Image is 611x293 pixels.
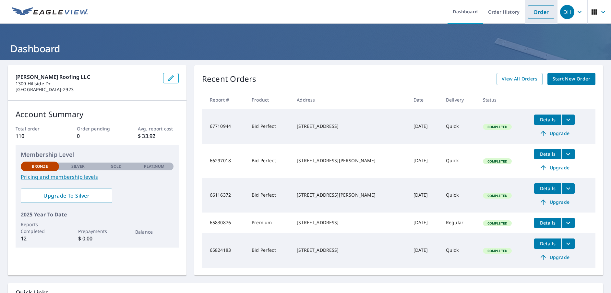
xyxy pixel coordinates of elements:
[246,213,292,233] td: Premium
[16,87,158,92] p: [GEOGRAPHIC_DATA]-2923
[202,178,246,213] td: 66116372
[497,73,543,85] a: View All Orders
[441,233,478,268] td: Quick
[32,164,48,169] p: Bronze
[534,128,575,139] a: Upgrade
[202,90,246,109] th: Report #
[408,213,441,233] td: [DATE]
[538,253,571,261] span: Upgrade
[534,197,575,207] a: Upgrade
[292,90,408,109] th: Address
[297,219,403,226] div: [STREET_ADDRESS]
[246,233,292,268] td: Bid Perfect
[16,125,56,132] p: Total order
[16,108,179,120] p: Account Summary
[538,129,571,137] span: Upgrade
[202,109,246,144] td: 67710944
[553,75,590,83] span: Start New Order
[202,213,246,233] td: 65830876
[78,235,116,242] p: $ 0.00
[21,211,174,218] p: 2025 Year To Date
[202,144,246,178] td: 66297018
[16,132,56,140] p: 110
[21,221,59,235] p: Reports Completed
[297,247,403,253] div: [STREET_ADDRESS]
[77,125,118,132] p: Order pending
[534,163,575,173] a: Upgrade
[441,213,478,233] td: Regular
[21,173,174,181] a: Pricing and membership levels
[538,220,557,226] span: Details
[534,252,575,262] a: Upgrade
[478,90,529,109] th: Status
[202,73,257,85] p: Recent Orders
[561,149,575,159] button: filesDropdownBtn-66297018
[441,109,478,144] td: Quick
[8,42,603,55] h1: Dashboard
[561,115,575,125] button: filesDropdownBtn-67710944
[246,144,292,178] td: Bid Perfect
[528,5,554,19] a: Order
[138,132,179,140] p: $ 33.92
[538,116,557,123] span: Details
[534,218,561,228] button: detailsBtn-65830876
[21,150,174,159] p: Membership Level
[12,7,88,17] img: EV Logo
[538,185,557,191] span: Details
[561,238,575,249] button: filesDropdownBtn-65824183
[534,183,561,194] button: detailsBtn-66116372
[561,218,575,228] button: filesDropdownBtn-65830876
[534,115,561,125] button: detailsBtn-67710944
[484,249,511,253] span: Completed
[144,164,164,169] p: Platinum
[441,178,478,213] td: Quick
[538,164,571,172] span: Upgrade
[502,75,537,83] span: View All Orders
[484,125,511,129] span: Completed
[408,233,441,268] td: [DATE]
[538,151,557,157] span: Details
[21,189,112,203] a: Upgrade To Silver
[135,228,174,235] p: Balance
[246,109,292,144] td: Bid Perfect
[202,233,246,268] td: 65824183
[441,144,478,178] td: Quick
[21,235,59,242] p: 12
[441,90,478,109] th: Delivery
[560,5,574,19] div: DH
[297,192,403,198] div: [STREET_ADDRESS][PERSON_NAME]
[534,238,561,249] button: detailsBtn-65824183
[561,183,575,194] button: filesDropdownBtn-66116372
[534,149,561,159] button: detailsBtn-66297018
[26,192,107,199] span: Upgrade To Silver
[138,125,179,132] p: Avg. report cost
[484,221,511,226] span: Completed
[16,73,158,81] p: [PERSON_NAME] Roofing LLC
[538,240,557,247] span: Details
[16,81,158,87] p: 1309 Hillside Dr
[111,164,122,169] p: Gold
[408,178,441,213] td: [DATE]
[78,228,116,235] p: Prepayments
[77,132,118,140] p: 0
[408,90,441,109] th: Date
[297,123,403,129] div: [STREET_ADDRESS]
[484,159,511,164] span: Completed
[547,73,595,85] a: Start New Order
[408,109,441,144] td: [DATE]
[246,90,292,109] th: Product
[408,144,441,178] td: [DATE]
[71,164,85,169] p: Silver
[484,193,511,198] span: Completed
[297,157,403,164] div: [STREET_ADDRESS][PERSON_NAME]
[538,198,571,206] span: Upgrade
[246,178,292,213] td: Bid Perfect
